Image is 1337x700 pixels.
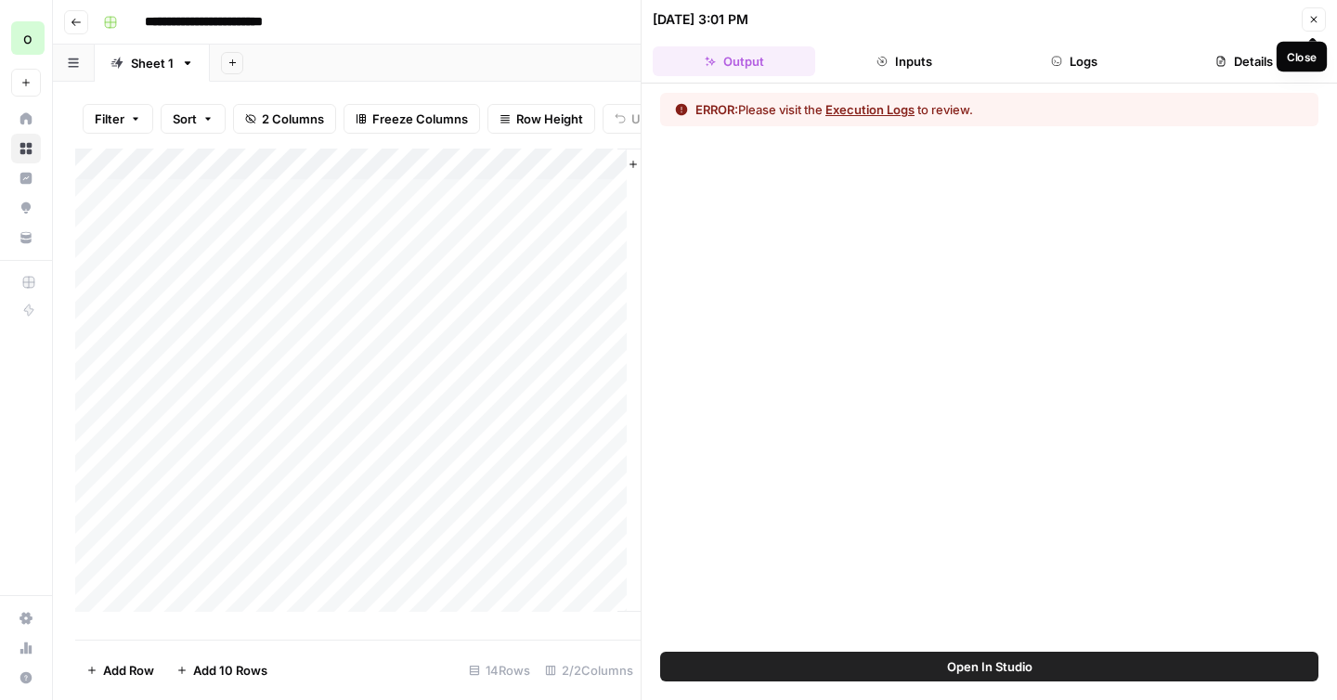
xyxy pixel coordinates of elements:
span: Undo [631,110,663,128]
a: Browse [11,134,41,163]
button: Sort [161,104,226,134]
button: Row Height [487,104,595,134]
a: Insights [11,163,41,193]
span: o [23,27,32,49]
span: Filter [95,110,124,128]
a: Opportunities [11,193,41,223]
button: Add Row [75,655,165,685]
div: 2/2 Columns [538,655,641,685]
span: Open In Studio [947,657,1032,676]
button: Workspace: opascope [11,15,41,61]
button: Inputs [823,46,985,76]
span: Sort [173,110,197,128]
button: Help + Support [11,663,41,693]
div: [DATE] 3:01 PM [653,10,748,29]
span: Add 10 Rows [193,661,267,680]
div: Sheet 1 [131,54,174,72]
div: 14 Rows [461,655,538,685]
button: Execution Logs [825,100,915,119]
a: Usage [11,633,41,663]
span: ERROR: [695,102,738,117]
span: Freeze Columns [372,110,468,128]
span: Row Height [516,110,583,128]
button: Details [1163,46,1326,76]
a: Your Data [11,223,41,253]
button: 2 Columns [233,104,336,134]
button: Logs [993,46,1156,76]
a: Sheet 1 [95,45,210,82]
button: Filter [83,104,153,134]
a: Home [11,104,41,134]
button: Add 10 Rows [165,655,279,685]
span: 2 Columns [262,110,324,128]
div: Please visit the to review. [695,100,973,119]
span: Add Row [103,661,154,680]
a: Settings [11,603,41,633]
button: Open In Studio [660,652,1318,681]
button: Output [653,46,815,76]
button: Undo [603,104,675,134]
button: Freeze Columns [344,104,480,134]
